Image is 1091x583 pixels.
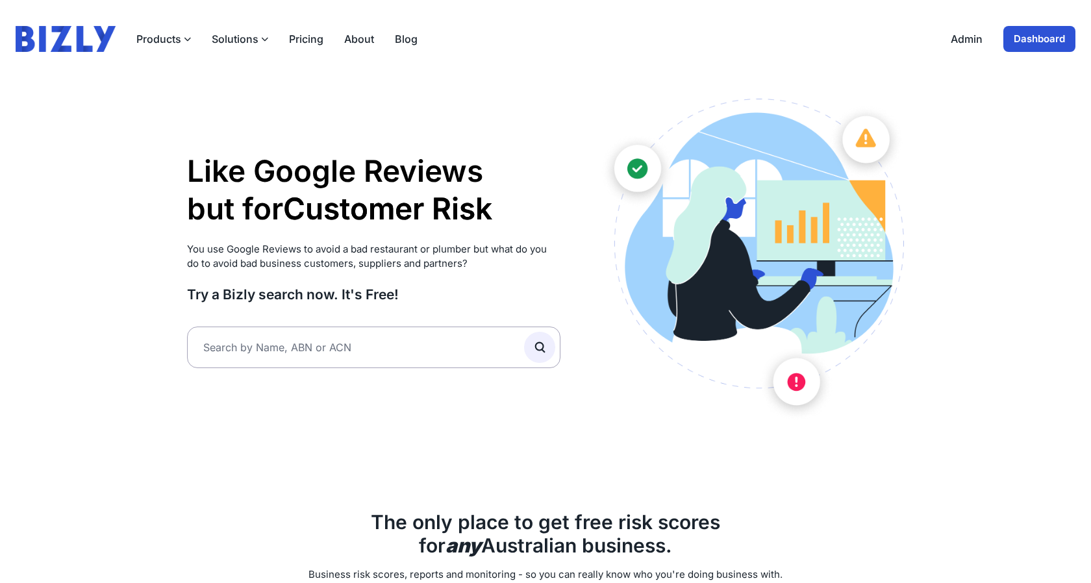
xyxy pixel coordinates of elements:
button: Solutions [212,31,268,47]
a: Pricing [289,31,323,47]
a: Blog [395,31,418,47]
p: Business risk scores, reports and monitoring - so you can really know who you're doing business w... [187,567,904,582]
a: Dashboard [1003,26,1075,52]
li: Supplier Risk [283,227,492,264]
h2: The only place to get free risk scores for Australian business. [187,510,904,557]
h3: Try a Bizly search now. It's Free! [187,286,560,303]
h1: Like Google Reviews but for [187,153,560,227]
input: Search by Name, ABN or ACN [187,327,560,368]
a: About [344,31,374,47]
li: Customer Risk [283,189,492,227]
a: Admin [951,31,983,47]
b: any [445,534,481,557]
p: You use Google Reviews to avoid a bad restaurant or plumber but what do you do to avoid bad busin... [187,242,560,271]
button: Products [136,31,191,47]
